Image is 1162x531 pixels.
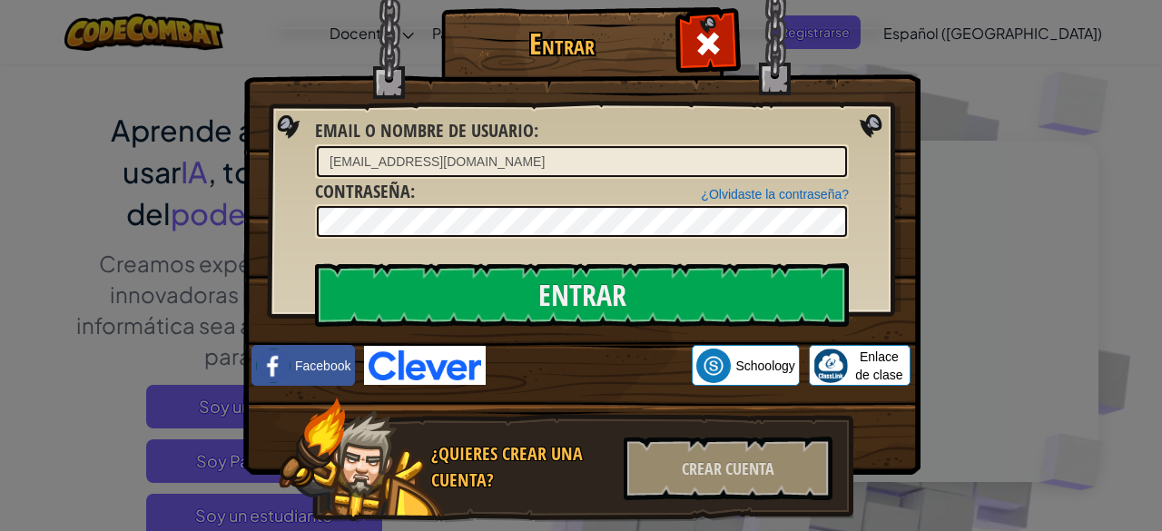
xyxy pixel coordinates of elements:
[410,179,415,203] font: :
[256,349,290,383] img: facebook_small.png
[682,457,774,480] font: Crear cuenta
[431,441,583,492] font: ¿Quieres crear una cuenta?
[295,359,350,373] font: Facebook
[735,359,794,373] font: Schoology
[529,24,595,64] font: Entrar
[486,346,692,386] iframe: Botón Iniciar sesión con Google
[701,187,849,202] a: ¿Olvidaste la contraseña?
[813,349,848,383] img: classlink-logo-small.png
[315,118,534,143] font: Email o Nombre de usuario
[315,179,410,203] font: Contraseña
[364,346,486,385] img: clever-logo-blue.png
[315,263,849,327] input: Entrar
[696,349,731,383] img: schoology.png
[534,118,538,143] font: :
[855,349,902,382] font: Enlace de clase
